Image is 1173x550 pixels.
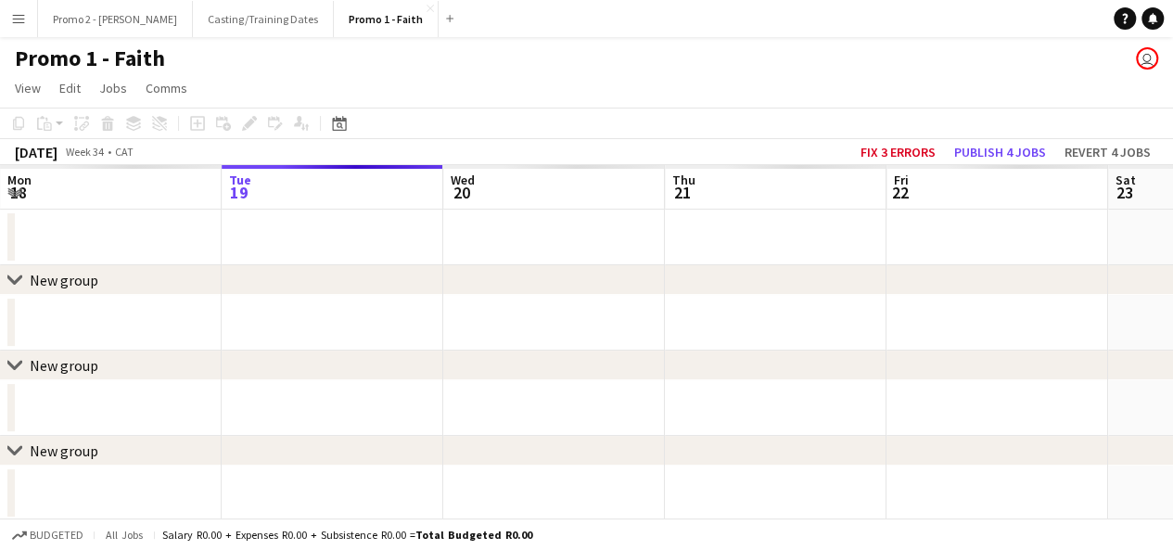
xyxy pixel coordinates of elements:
[448,182,475,203] span: 20
[30,529,83,542] span: Budgeted
[30,271,98,289] div: New group
[891,182,909,203] span: 22
[9,525,86,545] button: Budgeted
[115,145,134,159] div: CAT
[334,1,439,37] button: Promo 1 - Faith
[947,140,1053,164] button: Publish 4 jobs
[1113,182,1136,203] span: 23
[99,80,127,96] span: Jobs
[15,143,57,161] div: [DATE]
[1116,172,1136,188] span: Sat
[15,45,165,72] h1: Promo 1 - Faith
[672,172,695,188] span: Thu
[138,76,195,100] a: Comms
[146,80,187,96] span: Comms
[7,76,48,100] a: View
[38,1,193,37] button: Promo 2 - [PERSON_NAME]
[102,528,147,542] span: All jobs
[669,182,695,203] span: 21
[1136,47,1158,70] app-user-avatar: Tesa Nicolau
[92,76,134,100] a: Jobs
[61,145,108,159] span: Week 34
[59,80,81,96] span: Edit
[5,182,32,203] span: 18
[853,140,943,164] button: Fix 3 errors
[894,172,909,188] span: Fri
[229,172,251,188] span: Tue
[15,80,41,96] span: View
[7,172,32,188] span: Mon
[1057,140,1158,164] button: Revert 4 jobs
[30,441,98,460] div: New group
[52,76,88,100] a: Edit
[162,528,532,542] div: Salary R0.00 + Expenses R0.00 + Subsistence R0.00 =
[30,356,98,375] div: New group
[193,1,334,37] button: Casting/Training Dates
[226,182,251,203] span: 19
[415,528,532,542] span: Total Budgeted R0.00
[451,172,475,188] span: Wed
